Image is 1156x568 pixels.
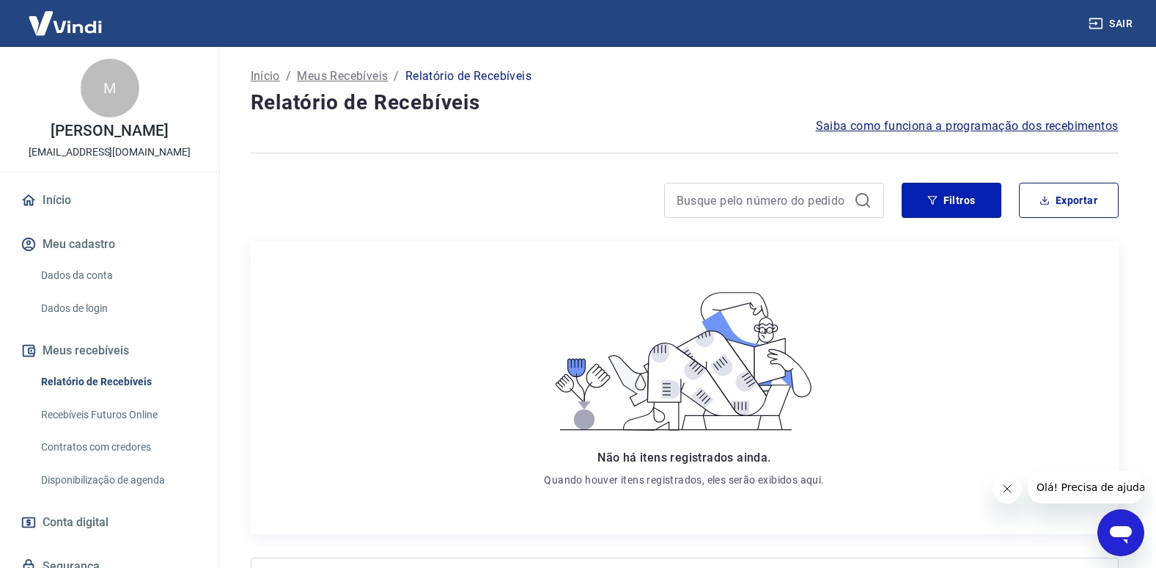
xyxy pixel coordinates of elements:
[1097,509,1144,556] iframe: Botão para abrir a janela de mensagens
[405,68,531,85] p: Relatório de Recebíveis
[35,432,202,462] a: Contratos com credores
[18,1,113,45] img: Vindi
[1086,10,1138,37] button: Sair
[1019,183,1119,218] button: Exportar
[677,189,848,211] input: Busque pelo número do pedido
[394,68,399,85] p: /
[251,68,280,85] a: Início
[35,294,202,324] a: Dados de login
[18,335,202,367] button: Meus recebíveis
[18,228,202,261] button: Meu cadastro
[81,59,139,117] div: M
[902,183,1001,218] button: Filtros
[35,465,202,495] a: Disponibilização de agenda
[9,10,123,22] span: Olá! Precisa de ajuda?
[286,68,291,85] p: /
[35,261,202,291] a: Dados da conta
[18,506,202,539] a: Conta digital
[29,145,191,160] p: [EMAIL_ADDRESS][DOMAIN_NAME]
[43,512,108,533] span: Conta digital
[251,88,1119,117] h4: Relatório de Recebíveis
[35,367,202,397] a: Relatório de Recebíveis
[544,473,824,487] p: Quando houver itens registrados, eles serão exibidos aqui.
[993,474,1022,503] iframe: Fechar mensagem
[35,400,202,430] a: Recebíveis Futuros Online
[597,451,770,465] span: Não há itens registrados ainda.
[18,184,202,216] a: Início
[51,123,168,139] p: [PERSON_NAME]
[816,117,1119,135] a: Saiba como funciona a programação dos recebimentos
[1028,471,1144,503] iframe: Mensagem da empresa
[297,68,388,85] a: Meus Recebíveis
